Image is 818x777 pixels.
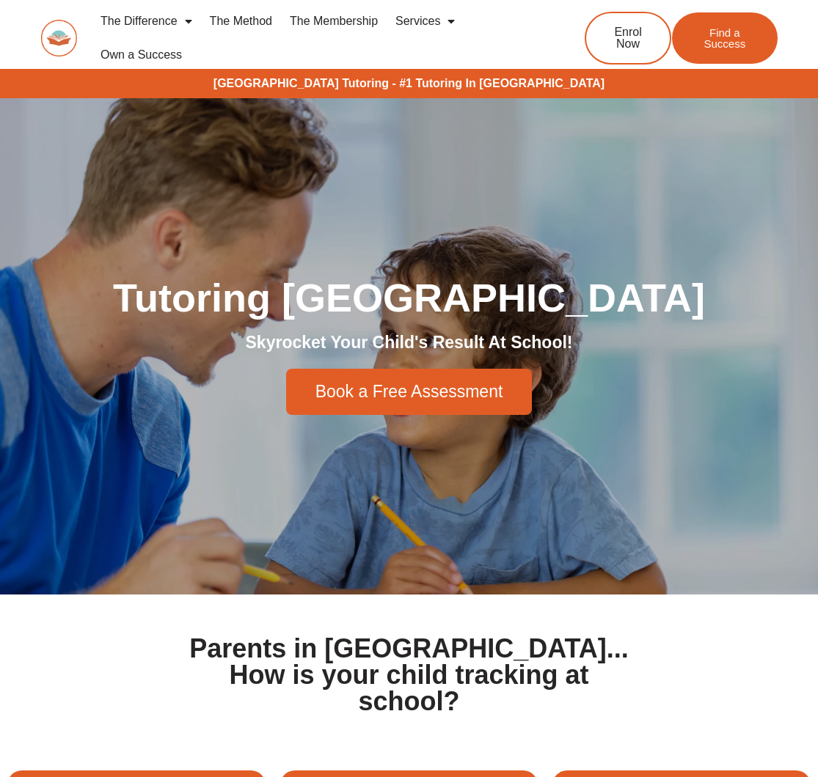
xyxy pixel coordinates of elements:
a: Book a Free Assessment [286,369,533,415]
nav: Menu [92,4,543,72]
h1: Tutoring [GEOGRAPHIC_DATA] [7,278,811,317]
a: The Method [201,4,281,38]
span: Book a Free Assessment [315,383,503,400]
a: Find a Success [672,12,778,64]
span: Find a Success [694,27,756,49]
a: Enrol Now [585,12,671,65]
a: Own a Success [92,38,191,72]
h2: Skyrocket Your Child's Result At School! [7,332,811,354]
a: The Difference [92,4,201,38]
a: The Membership [281,4,387,38]
h1: Parents in [GEOGRAPHIC_DATA]... How is your child tracking at school? [183,636,635,715]
span: Enrol Now [608,26,648,50]
a: Services [387,4,464,38]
